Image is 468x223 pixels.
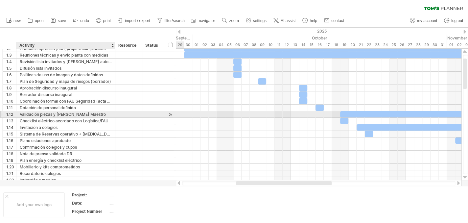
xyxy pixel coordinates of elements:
[242,41,250,48] div: Tuesday, 7 October 2025
[58,18,66,23] span: save
[80,18,89,23] span: undo
[301,16,319,25] a: help
[20,118,112,124] div: Checklist eléctrico acordado con Logística/FAU
[6,85,16,91] div: 1.8
[233,41,242,48] div: Monday, 6 October 2025
[6,137,16,144] div: 1.16
[6,151,16,157] div: 1.18
[357,41,365,48] div: Tuesday, 21 October 2025
[229,18,239,23] span: zoom
[103,18,111,23] span: print
[6,111,16,117] div: 1.12
[35,18,44,23] span: open
[20,151,112,157] div: Nota de prensa validada DR
[109,209,165,214] div: ....
[20,105,112,111] div: Dotación de personal definida
[250,41,258,48] div: Wednesday, 8 October 2025
[192,35,447,41] div: October 2025
[49,16,68,25] a: save
[125,18,150,23] span: import / export
[20,137,112,144] div: Plano estaciones aprobado
[331,18,344,23] span: contact
[6,105,16,111] div: 1.11
[373,41,381,48] div: Thursday, 23 October 2025
[20,124,112,131] div: Invitación a colegios
[94,16,113,25] a: print
[190,16,217,25] a: navigator
[20,111,112,117] div: Validación piezas y [PERSON_NAME] Maestro
[6,177,16,183] div: 1.22
[72,200,108,206] div: Date:
[291,41,299,48] div: Monday, 13 October 2025
[6,131,16,137] div: 1.15
[5,16,23,25] a: new
[109,200,165,206] div: ....
[200,41,209,48] div: Thursday, 2 October 2025
[20,91,112,98] div: Borrador discurso inaugural
[20,144,112,150] div: Confirmación colegios y cupos
[6,124,16,131] div: 1.14
[192,41,200,48] div: Wednesday, 1 October 2025
[109,192,165,198] div: ....
[116,16,152,25] a: import / export
[145,42,160,49] div: Status
[258,41,266,48] div: Thursday, 9 October 2025
[389,41,398,48] div: Saturday, 25 October 2025
[20,157,112,163] div: Plan energía y checklist eléctrico
[155,16,187,25] a: filter/search
[6,118,16,124] div: 1.13
[20,72,112,78] div: Políticas de uso de imagen y datos definidas
[322,16,346,25] a: contact
[299,41,307,48] div: Tuesday, 14 October 2025
[220,16,241,25] a: zoom
[19,42,111,49] div: Activity
[225,41,233,48] div: Sunday, 5 October 2025
[281,18,295,23] span: AI assist
[6,144,16,150] div: 1.17
[406,41,414,48] div: Monday, 27 October 2025
[348,41,357,48] div: Monday, 20 October 2025
[455,41,463,48] div: Sunday, 2 November 2025
[20,98,112,104] div: Coordinación formal con FAU Seguridad (acta + radios)
[72,192,108,198] div: Project:
[164,18,185,23] span: filter/search
[316,41,324,48] div: Thursday, 16 October 2025
[72,209,108,214] div: Project Number
[422,41,431,48] div: Wednesday, 29 October 2025
[6,170,16,177] div: 1.21
[283,41,291,48] div: Sunday, 12 October 2025
[365,41,373,48] div: Wednesday, 22 October 2025
[398,41,406,48] div: Sunday, 26 October 2025
[20,164,112,170] div: Mobiliario y kits comprometidos
[167,111,174,118] div: scroll to activity
[266,41,274,48] div: Friday, 10 October 2025
[6,91,16,98] div: 1.9
[176,41,184,48] div: Monday, 29 September 2025
[324,41,332,48] div: Friday, 17 October 2025
[20,59,112,65] div: Revisión lista invitados y [PERSON_NAME] autoridades
[447,41,455,48] div: Saturday, 1 November 2025
[6,59,16,65] div: 1.4
[431,41,439,48] div: Thursday, 30 October 2025
[3,192,65,217] div: Add your own logo
[414,41,422,48] div: Tuesday, 28 October 2025
[6,72,16,78] div: 1.6
[340,41,348,48] div: Sunday, 19 October 2025
[199,18,215,23] span: navigator
[118,42,138,49] div: Resource
[381,41,389,48] div: Friday, 24 October 2025
[20,52,112,58] div: Reuniones técnicas y envío planta con medidas
[6,98,16,104] div: 1.10
[307,41,316,48] div: Wednesday, 15 October 2025
[310,18,317,23] span: help
[20,78,112,85] div: Plan de Seguridad y mapa de riesgos (borrador)
[217,41,225,48] div: Saturday, 4 October 2025
[20,131,112,137] div: Sistema de Reservas operativo + [MEDICAL_DATA] probado
[253,18,267,23] span: settings
[451,18,463,23] span: log out
[6,65,16,71] div: 1.5
[272,16,297,25] a: AI assist
[13,18,21,23] span: new
[26,16,46,25] a: open
[20,177,112,183] div: Invitación a medios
